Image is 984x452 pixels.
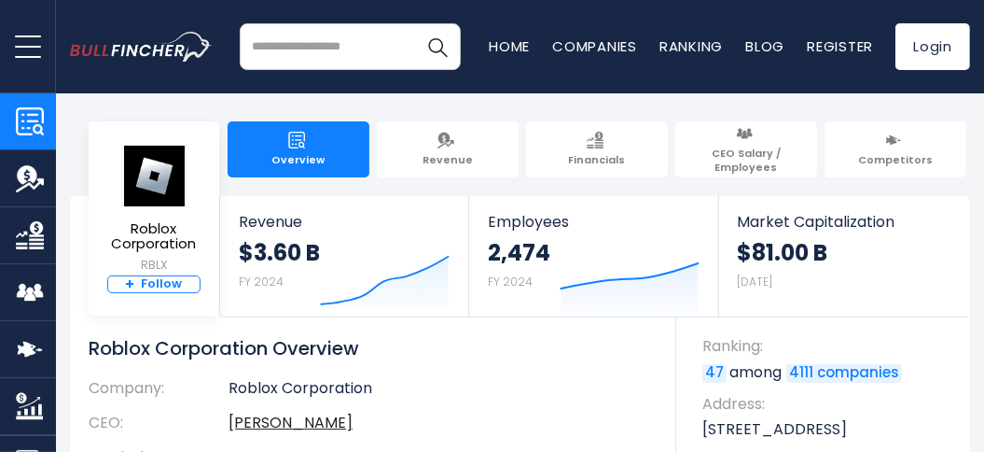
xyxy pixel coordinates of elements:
[89,379,229,406] th: Company:
[488,274,533,290] small: FY 2024
[229,412,353,433] a: ceo
[702,364,727,383] a: 47
[552,36,637,56] a: Companies
[702,362,951,383] p: among
[98,144,210,275] a: Roblox Corporation RBLX
[89,406,229,441] th: CEO:
[786,364,902,383] a: 4111 companies
[719,196,968,317] a: Market Capitalization $81.00 B [DATE]
[738,213,949,231] span: Market Capitalization
[99,257,209,274] small: RBLX
[569,153,626,166] span: Financials
[858,153,933,166] span: Competitors
[738,238,828,267] strong: $81.00 B
[239,213,450,231] span: Revenue
[685,147,808,174] span: CEO Salary / Employees
[675,121,817,177] a: CEO Salary / Employees
[239,274,284,290] small: FY 2024
[489,36,530,56] a: Home
[659,36,723,56] a: Ranking
[220,196,468,317] a: Revenue $3.60 B FY 2024
[702,394,951,415] span: Address:
[126,276,135,293] strong: +
[229,379,648,406] td: Roblox Corporation
[423,153,473,166] span: Revenue
[239,238,320,267] strong: $3.60 B
[745,36,784,56] a: Blog
[738,274,773,290] small: [DATE]
[121,145,187,207] img: RBLX logo
[70,32,212,62] img: bullfincher logo
[825,121,966,177] a: Competitors
[526,121,668,177] a: Financials
[107,275,201,294] a: +Follow
[272,153,326,166] span: Overview
[377,121,519,177] a: Revenue
[702,336,951,357] span: Ranking:
[702,419,951,440] p: [STREET_ADDRESS]
[807,36,873,56] a: Register
[488,238,550,267] strong: 2,474
[895,23,970,70] a: Login
[89,336,648,360] h1: Roblox Corporation Overview
[488,213,699,231] span: Employees
[414,23,461,70] button: Search
[99,221,209,252] span: Roblox Corporation
[228,121,369,177] a: Overview
[469,196,717,317] a: Employees 2,474 FY 2024
[70,32,240,62] a: Go to homepage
